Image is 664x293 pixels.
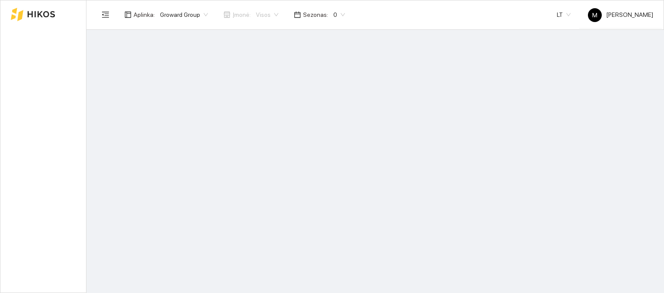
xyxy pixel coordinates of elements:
span: Įmonė : [233,10,251,19]
span: shop [223,11,230,18]
span: Visos [256,8,278,21]
span: Groward Group [160,8,208,21]
span: calendar [294,11,301,18]
span: M [592,8,597,22]
span: menu-fold [102,11,109,19]
span: 0 [333,8,345,21]
span: [PERSON_NAME] [588,11,653,18]
span: Aplinka : [134,10,155,19]
span: LT [557,8,571,21]
span: layout [124,11,131,18]
button: menu-fold [97,6,114,23]
span: Sezonas : [303,10,328,19]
